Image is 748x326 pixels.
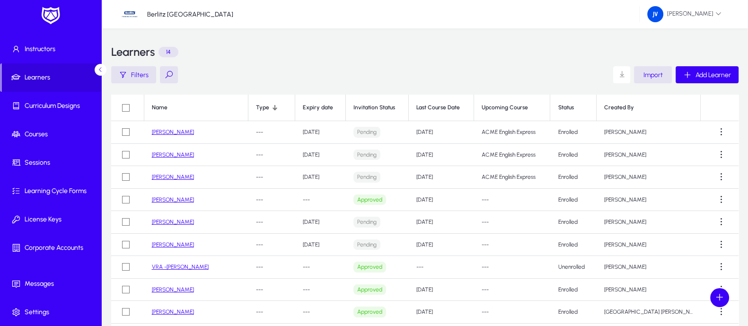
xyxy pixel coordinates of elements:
[295,301,346,324] td: ---
[248,189,295,211] td: ---
[248,166,295,189] td: ---
[647,6,663,22] img: 161.png
[2,101,103,111] span: Curriculum Designs
[295,211,346,234] td: [DATE]
[409,189,474,211] td: [DATE]
[353,307,386,317] p: Approved
[152,286,194,293] a: [PERSON_NAME]
[256,104,269,111] div: Type
[597,189,701,211] td: [PERSON_NAME]
[152,308,194,315] a: [PERSON_NAME]
[2,120,103,149] a: Courses
[409,256,474,279] td: ---
[131,71,149,79] span: Filters
[597,256,701,279] td: [PERSON_NAME]
[474,95,550,121] th: Upcoming Course
[152,104,167,111] div: Name
[248,301,295,324] td: ---
[2,270,103,298] a: Messages
[248,144,295,167] td: ---
[550,166,596,189] td: Enrolled
[474,211,550,234] td: ---
[39,6,62,26] img: white-logo.png
[2,73,101,82] span: Learners
[353,150,380,160] p: Pending
[676,66,739,83] button: Add Learner
[643,71,663,79] span: Import
[597,211,701,234] td: [PERSON_NAME]
[248,256,295,279] td: ---
[295,256,346,279] td: ---
[597,301,701,324] td: [GEOGRAPHIC_DATA] [PERSON_NAME]
[597,279,701,301] td: [PERSON_NAME]
[597,166,701,189] td: [PERSON_NAME]
[550,301,596,324] td: Enrolled
[2,177,103,205] a: Learning Cycle Forms
[248,279,295,301] td: ---
[409,301,474,324] td: [DATE]
[2,279,103,289] span: Messages
[409,279,474,301] td: [DATE]
[409,95,474,121] th: Last Course Date
[2,215,103,224] span: License Keys
[474,166,550,189] td: ACME English Express
[634,66,672,83] button: Import
[152,104,241,111] div: Name
[353,239,380,250] p: Pending
[111,46,155,58] h3: Learners
[474,279,550,301] td: ---
[152,196,194,203] a: [PERSON_NAME]
[474,234,550,256] td: ---
[152,151,194,158] a: [PERSON_NAME]
[474,256,550,279] td: ---
[111,66,156,83] button: Filters
[353,262,386,273] p: Approved
[550,144,596,167] td: Enrolled
[248,234,295,256] td: ---
[550,189,596,211] td: Enrolled
[353,127,380,138] p: Pending
[550,279,596,301] td: Enrolled
[147,10,233,18] p: Berlitz [GEOGRAPHIC_DATA]
[695,71,731,79] span: Add Learner
[550,234,596,256] td: Enrolled
[647,6,722,22] span: [PERSON_NAME]
[550,95,596,121] th: Status
[597,95,701,121] th: Created By
[550,211,596,234] td: Enrolled
[295,121,346,144] td: [DATE]
[474,301,550,324] td: ---
[474,144,550,167] td: ACME English Express
[474,121,550,144] td: ACME English Express
[2,130,103,139] span: Courses
[295,234,346,256] td: [DATE]
[295,166,346,189] td: [DATE]
[409,234,474,256] td: [DATE]
[152,241,194,248] a: [PERSON_NAME]
[295,189,346,211] td: ---
[353,172,380,183] p: Pending
[2,205,103,234] a: License Keys
[353,194,386,205] p: Approved
[597,234,701,256] td: [PERSON_NAME]
[409,144,474,167] td: [DATE]
[474,189,550,211] td: ---
[2,243,103,253] span: Corporate Accounts
[248,121,295,144] td: ---
[152,264,209,270] a: VRA -[PERSON_NAME]
[2,149,103,177] a: Sessions
[2,186,103,196] span: Learning Cycle Forms
[295,95,346,121] th: Expiry date
[121,5,139,23] img: 34.jpg
[550,121,596,144] td: Enrolled
[597,144,701,167] td: [PERSON_NAME]
[295,144,346,167] td: [DATE]
[597,121,701,144] td: [PERSON_NAME]
[550,256,596,279] td: Unenrolled
[295,279,346,301] td: ---
[409,211,474,234] td: [DATE]
[256,104,287,111] div: Type
[158,47,178,57] p: 14
[2,92,103,120] a: Curriculum Designs
[248,211,295,234] td: ---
